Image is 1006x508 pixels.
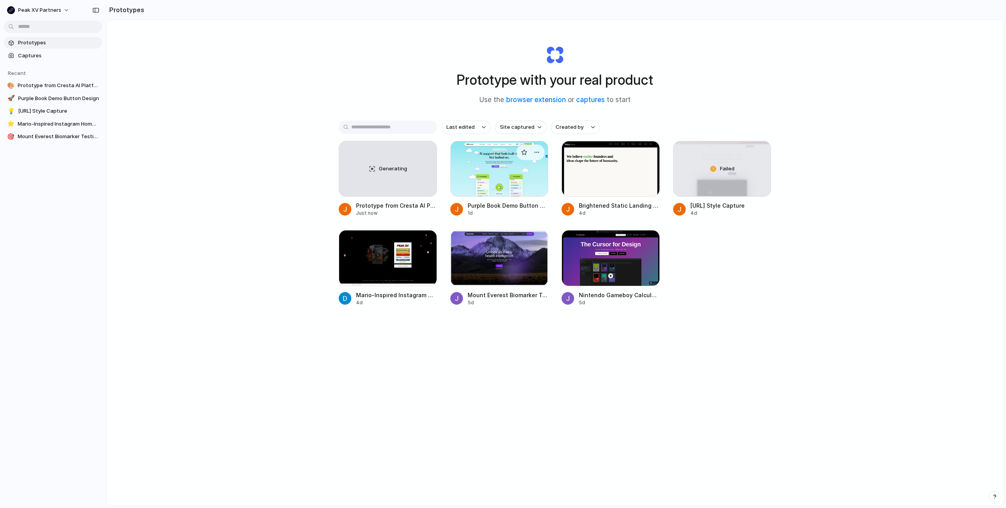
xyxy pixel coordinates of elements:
[18,133,99,141] span: Mount Everest Biomarker Testing in Purple
[551,121,600,134] button: Created by
[495,121,546,134] button: Site captured
[18,107,99,115] span: [URL] Style Capture
[18,120,99,128] span: Mario-Inspired Instagram Homepage Design
[339,230,437,306] a: Mario-Inspired Instagram Homepage DesignMario-Inspired Instagram Homepage Design4d
[579,299,660,306] div: 5d
[339,141,437,217] a: GeneratingPrototype from Cresta AI PlatformJust now
[4,80,102,91] a: 🎨Prototype from Cresta AI Platform
[450,141,549,217] a: Purple Book Demo Button DesignPurple Book Demo Button Design1d
[18,52,99,60] span: Captures
[442,121,490,134] button: Last edited
[4,4,73,16] button: Peak XV Partners
[673,141,771,217] a: Micro.ai Style CaptureFailed[URL] Style Capture4d
[18,82,99,90] span: Prototype from Cresta AI Platform
[579,201,660,210] span: Brightened Static Landing Page for Peak XV
[4,105,102,117] a: 💡[URL] Style Capture
[500,123,534,131] span: Site captured
[18,6,61,14] span: Peak XV Partners
[562,141,660,217] a: Brightened Static Landing Page for Peak XVBrightened Static Landing Page for Peak XV4d
[576,96,605,104] a: captures
[4,118,102,130] a: ⭐Mario-Inspired Instagram Homepage Design
[7,82,15,90] div: 🎨
[690,201,771,210] span: [URL] Style Capture
[4,131,102,143] a: 🎯Mount Everest Biomarker Testing in Purple
[579,210,660,217] div: 4d
[4,37,102,49] a: Prototypes
[690,210,771,217] div: 4d
[468,299,549,306] div: 5d
[379,165,407,173] span: Generating
[457,69,653,90] h1: Prototype with your real product
[8,70,26,76] span: Recent
[468,201,549,210] span: Purple Book Demo Button Design
[562,230,660,306] a: Nintendo Gameboy Calculator DesignNintendo Gameboy Calculator Design5d
[7,133,15,141] div: 🎯
[7,120,15,128] div: ⭐
[450,230,549,306] a: Mount Everest Biomarker Testing in PurpleMount Everest Biomarker Testing in Purple5d
[468,291,549,299] span: Mount Everest Biomarker Testing in Purple
[106,5,144,15] h2: Prototypes
[446,123,475,131] span: Last edited
[4,50,102,62] a: Captures
[18,95,99,102] span: Purple Book Demo Button Design
[356,210,437,217] div: Just now
[356,201,437,210] span: Prototype from Cresta AI Platform
[4,93,102,104] a: 🚀Purple Book Demo Button Design
[720,165,734,173] span: Failed
[356,299,437,306] div: 4d
[479,95,631,105] span: Use the or to start
[468,210,549,217] div: 1d
[356,291,437,299] span: Mario-Inspired Instagram Homepage Design
[506,96,566,104] a: browser extension
[7,107,15,115] div: 💡
[18,39,99,47] span: Prototypes
[556,123,584,131] span: Created by
[7,95,15,102] div: 🚀
[579,291,660,299] span: Nintendo Gameboy Calculator Design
